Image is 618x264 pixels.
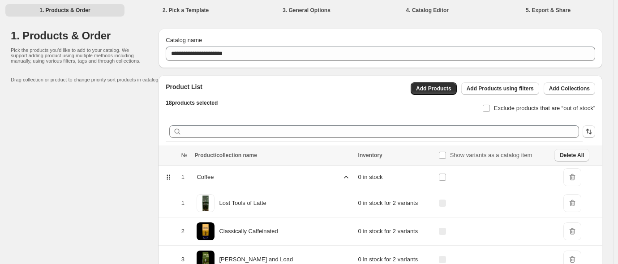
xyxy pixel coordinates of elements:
span: 18 products selected [166,100,218,106]
p: Lost Tools of Latte [219,199,266,208]
p: Coffee [197,173,214,182]
span: 3 [181,256,185,263]
span: 1 [181,200,185,206]
h1: 1. Products & Order [11,29,159,43]
button: Add Collections [544,82,595,95]
button: Delete All [554,149,589,162]
span: 1 [181,174,185,180]
span: Exclude products that are “out of stock” [494,105,595,111]
button: Add Products [411,82,457,95]
span: Delete All [560,152,584,159]
span: Product/collection name [194,152,257,158]
div: Inventory [358,152,433,159]
h2: Product List [166,82,218,91]
span: 2 [181,228,185,234]
td: 0 in stock for 2 variants [356,217,436,246]
span: № [181,152,187,158]
p: Classically Caffeinated [219,227,278,236]
td: 0 in stock [356,166,436,189]
span: Show variants as a catalog item [450,152,532,158]
p: Pick the products you'd like to add to your catalog. We support adding product using multiple met... [11,47,141,64]
img: f53b4313-ef73-456c-a070-07004233fdb8.jpg [197,222,215,240]
p: Drag collection or product to change priority sort products in catalog [11,77,159,82]
span: Add Products using filters [467,85,534,92]
img: mockup-1_1.png [197,194,215,212]
span: Add Products [416,85,451,92]
button: Add Products using filters [461,82,539,95]
td: 0 in stock for 2 variants [356,189,436,217]
span: Add Collections [549,85,590,92]
span: Catalog name [166,37,202,43]
p: [PERSON_NAME] and Load [219,255,293,264]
